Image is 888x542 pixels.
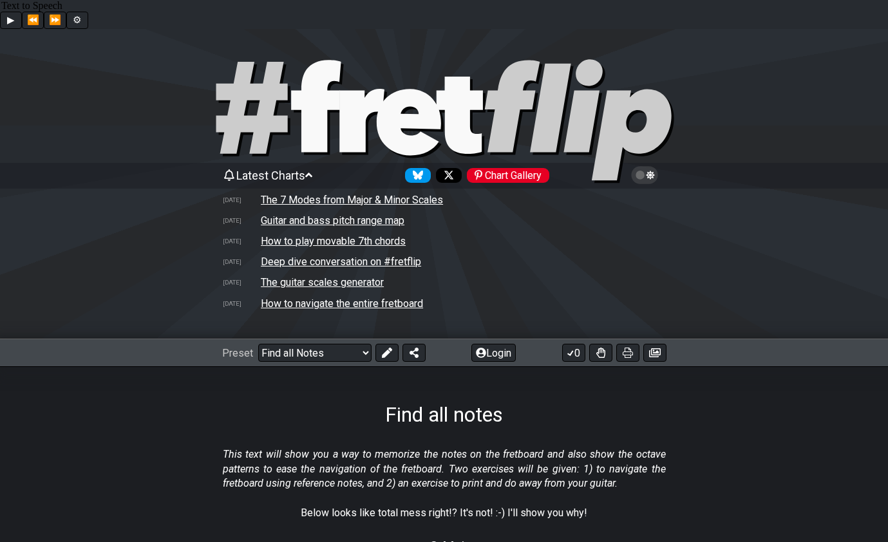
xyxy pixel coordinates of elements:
[222,272,666,293] tr: How to create scale and chord charts
[222,214,261,227] td: [DATE]
[222,293,666,313] tr: Note patterns to navigate the entire fretboard
[260,234,406,248] td: How to play movable 7th chords
[400,168,431,183] a: Follow #fretflip at Bluesky
[385,402,503,427] h1: Find all notes
[260,255,422,268] td: Deep dive conversation on #fretflip
[258,344,372,362] select: Preset
[260,193,444,207] td: The 7 Modes from Major & Minor Scales
[462,168,549,183] a: #fretflip at Pinterest
[222,234,261,248] td: [DATE]
[222,297,261,310] td: [DATE]
[643,344,666,362] button: Create image
[236,169,305,182] span: Latest Charts
[467,168,549,183] div: Chart Gallery
[589,344,612,362] button: Toggle Dexterity for all fretkits
[222,252,666,272] tr: Deep dive conversation on #fretflip by Google NotebookLM
[616,344,639,362] button: Print
[44,12,66,29] button: Forward
[222,193,261,207] td: [DATE]
[222,230,666,251] tr: How to play movable 7th chords on guitar
[66,12,88,29] button: Settings
[222,347,253,359] span: Preset
[638,169,652,181] span: Toggle light / dark theme
[260,276,384,289] td: The guitar scales generator
[222,189,666,210] tr: How to alter one or two notes in the Major and Minor scales to play the 7 Modes
[260,297,424,310] td: How to navigate the entire fretboard
[402,344,426,362] button: Share Preset
[431,168,462,183] a: Follow #fretflip at X
[223,448,666,489] em: This text will show you a way to memorize the notes on the fretboard and also show the octave pat...
[562,344,585,362] button: 0
[471,344,516,362] button: Login
[222,210,666,230] tr: A chart showing pitch ranges for different string configurations and tunings
[260,214,405,227] td: Guitar and bass pitch range map
[375,344,399,362] button: Edit Preset
[222,255,261,268] td: [DATE]
[22,12,44,29] button: Previous
[222,276,261,289] td: [DATE]
[301,506,587,520] p: Below looks like total mess right!? It's not! :-) I'll show you why!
